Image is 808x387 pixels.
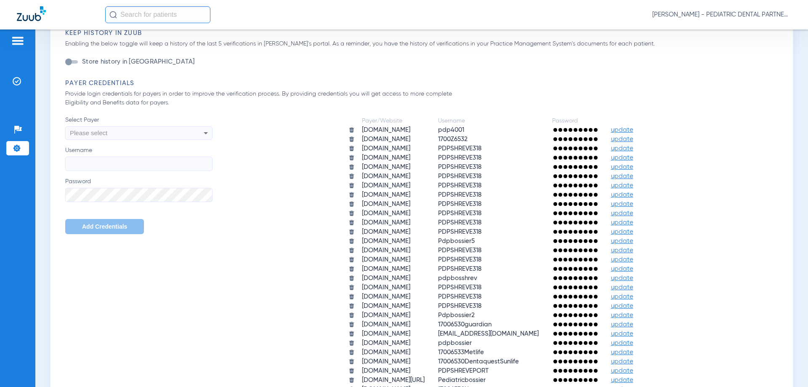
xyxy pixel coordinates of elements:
span: update [611,192,633,198]
span: 17006533Metlife [438,349,484,355]
span: pdpbossier [438,340,472,346]
td: [DOMAIN_NAME] [356,311,431,320]
span: update [611,210,633,216]
span: update [611,368,633,374]
span: Select Payer [65,116,213,124]
label: Username [65,146,213,171]
span: update [611,182,633,189]
span: update [611,219,633,226]
td: [DOMAIN_NAME] [356,283,431,292]
img: trash.svg [348,182,355,189]
img: Zuub Logo [17,6,46,21]
span: update [611,266,633,272]
td: [DOMAIN_NAME] [356,274,431,283]
img: trash.svg [348,164,355,170]
img: trash.svg [348,340,355,346]
span: Pdpbossier2 [438,312,475,318]
span: PDPSHREVE318 [438,294,481,300]
span: update [611,247,633,254]
td: [DOMAIN_NAME] [356,172,431,181]
h3: Payer Credentials [65,79,782,88]
img: trash.svg [348,145,355,152]
td: [DOMAIN_NAME][URL] [356,376,431,384]
td: [DOMAIN_NAME] [356,181,431,190]
img: trash.svg [348,368,355,374]
span: PDPSHREVE318 [438,173,481,179]
td: Payer/Website [356,117,431,125]
span: update [611,201,633,207]
span: PDPSHREVE318 [438,210,481,216]
td: [DOMAIN_NAME] [356,367,431,375]
p: Enabling the below toggle will keep a history of the last 5 verifications in [PERSON_NAME]'s port... [65,40,782,48]
h3: Keep History in Zuub [65,29,782,37]
span: update [611,127,633,133]
img: trash.svg [348,238,355,244]
img: trash.svg [348,155,355,161]
td: [DOMAIN_NAME] [356,135,431,144]
img: hamburger-icon [11,36,24,46]
span: PDPSHREVEPORT [438,368,489,374]
td: [DOMAIN_NAME] [356,191,431,199]
img: trash.svg [348,294,355,300]
td: [DOMAIN_NAME] [356,154,431,162]
span: update [611,229,633,235]
img: trash.svg [348,312,355,318]
img: trash.svg [348,266,355,272]
span: Please select [70,129,107,136]
span: update [611,312,633,318]
input: Password [65,188,213,202]
img: trash.svg [348,275,355,281]
span: PDPSHREVE318 [438,247,481,254]
input: Username [65,157,213,171]
button: Add Credentials [65,219,144,234]
img: trash.svg [348,377,355,383]
span: update [611,164,633,170]
td: [DOMAIN_NAME] [356,209,431,218]
img: trash.svg [348,136,355,142]
span: PDPSHREVE318 [438,201,481,207]
td: [DOMAIN_NAME] [356,302,431,310]
label: Store history in [GEOGRAPHIC_DATA] [80,58,195,66]
span: PDPSHREVE318 [438,229,481,235]
td: [DOMAIN_NAME] [356,219,431,227]
span: update [611,340,633,346]
p: Provide login credentials for payers in order to improve the verification process. By providing c... [65,90,460,107]
span: pdp4001 [438,127,464,133]
td: [DOMAIN_NAME] [356,358,431,366]
span: PDPSHREVE318 [438,182,481,189]
img: trash.svg [348,219,355,226]
label: Password [65,177,213,202]
img: trash.svg [348,349,355,355]
span: PDPSHREVE318 [438,219,481,226]
span: 17006530guardian [438,321,492,328]
span: update [611,136,633,142]
span: PDPSHREVE318 [438,155,481,161]
td: [DOMAIN_NAME] [356,246,431,255]
span: PDPSHREVE318 [438,266,481,272]
img: trash.svg [348,210,355,216]
span: update [611,145,633,152]
td: [DOMAIN_NAME] [356,293,431,301]
span: [EMAIL_ADDRESS][DOMAIN_NAME] [438,331,539,337]
span: PDPSHREVE318 [438,303,481,309]
span: Add Credentials [82,223,127,230]
img: trash.svg [348,127,355,133]
span: PDPSHREVE318 [438,192,481,198]
td: [DOMAIN_NAME] [356,265,431,273]
span: update [611,294,633,300]
span: update [611,331,633,337]
td: [DOMAIN_NAME] [356,339,431,347]
img: trash.svg [348,284,355,291]
span: 17006530DentaquestSunlife [438,358,519,365]
span: pdpbosshrev [438,275,477,281]
img: trash.svg [348,321,355,328]
td: [DOMAIN_NAME] [356,256,431,264]
span: update [611,256,633,263]
img: trash.svg [348,358,355,365]
span: update [611,173,633,179]
span: update [611,303,633,309]
td: [DOMAIN_NAME] [356,228,431,236]
span: update [611,321,633,328]
span: PDPSHREVE318 [438,145,481,152]
td: [DOMAIN_NAME] [356,348,431,357]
